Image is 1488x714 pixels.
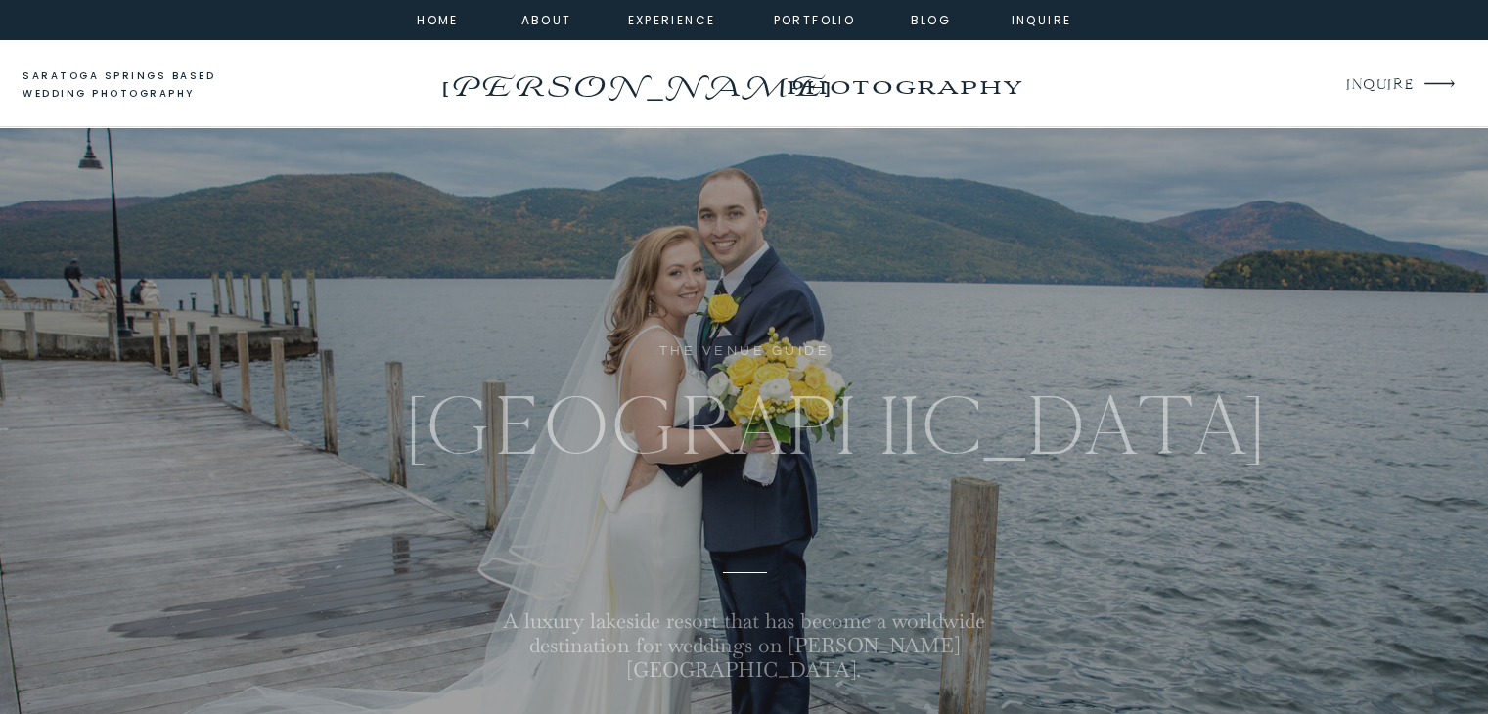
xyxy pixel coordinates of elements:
a: [PERSON_NAME] [436,64,834,95]
a: about [521,10,565,27]
h2: A luxury lakeside resort that has become a worldwide destination for weddings on [PERSON_NAME][GE... [484,608,1005,669]
a: portfolio [773,10,857,27]
a: saratoga springs based wedding photography [23,67,252,104]
a: INQUIRE [1346,72,1412,99]
a: home [412,10,465,27]
a: experience [628,10,707,27]
h2: THE Venue GUIDE [553,340,937,371]
h1: [GEOGRAPHIC_DATA] [405,386,1084,555]
a: inquire [1007,10,1077,27]
a: photography [747,59,1060,112]
a: Blog [896,10,967,27]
